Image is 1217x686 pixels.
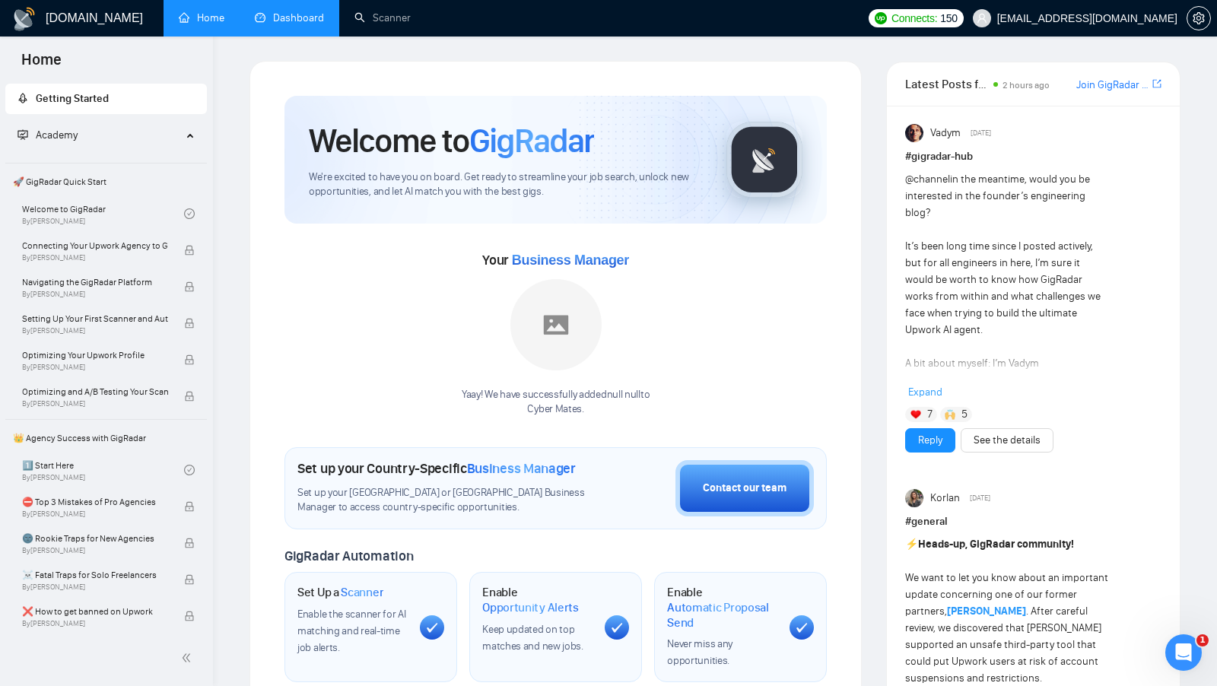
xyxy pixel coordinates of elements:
span: lock [184,574,195,585]
span: 7 [927,407,933,422]
span: export [1152,78,1161,90]
span: lock [184,611,195,621]
span: By [PERSON_NAME] [22,290,168,299]
span: Opportunity Alerts [482,600,579,615]
span: Automatic Proposal Send [667,600,777,630]
li: Getting Started [5,84,207,114]
span: user [977,13,987,24]
h1: Enable [482,585,593,615]
h1: Enable [667,585,777,630]
span: Home [9,49,74,81]
span: GigRadar Automation [284,548,413,564]
span: Business Manager [512,252,629,268]
a: Welcome to GigRadarBy[PERSON_NAME] [22,197,184,230]
span: lock [184,318,195,329]
span: 1 [1196,634,1209,646]
span: We're excited to have you on board. Get ready to streamline your job search, unlock new opportuni... [309,170,702,199]
img: placeholder.png [510,279,602,370]
iframe: Intercom live chat [1165,634,1202,671]
span: ⚡ [905,538,918,551]
span: Expand [908,386,942,399]
button: See the details [961,428,1053,453]
div: Contact our team [703,480,786,497]
h1: # general [905,513,1161,530]
span: Enable the scanner for AI matching and real-time job alerts. [297,608,406,654]
span: Academy [36,129,78,141]
span: ⛔ Top 3 Mistakes of Pro Agencies [22,494,168,510]
img: Korlan [905,489,923,507]
span: check-circle [184,465,195,475]
span: 150 [940,10,957,27]
a: dashboardDashboard [255,11,324,24]
span: Setting Up Your First Scanner and Auto-Bidder [22,311,168,326]
span: check-circle [184,208,195,219]
span: [DATE] [970,491,990,505]
a: See the details [974,432,1041,449]
span: By [PERSON_NAME] [22,326,168,335]
span: setting [1187,12,1210,24]
span: rocket [17,93,28,103]
span: Optimizing and A/B Testing Your Scanner for Better Results [22,384,168,399]
span: 2 hours ago [1003,80,1050,91]
span: Set up your [GEOGRAPHIC_DATA] or [GEOGRAPHIC_DATA] Business Manager to access country-specific op... [297,486,599,515]
a: [PERSON_NAME] [947,605,1026,618]
img: gigradar-logo.png [726,122,802,198]
img: upwork-logo.png [875,12,887,24]
span: lock [184,281,195,292]
p: Cyber Mates . [462,402,650,417]
button: Reply [905,428,955,453]
span: @channel [905,173,950,186]
span: fund-projection-screen [17,129,28,140]
span: lock [184,245,195,256]
span: lock [184,354,195,365]
span: By [PERSON_NAME] [22,399,168,408]
a: Join GigRadar Slack Community [1076,77,1149,94]
span: GigRadar [469,120,594,161]
span: Business Manager [467,460,576,477]
h1: Set up your Country-Specific [297,460,576,477]
span: By [PERSON_NAME] [22,546,168,555]
span: lock [184,501,195,512]
span: [DATE] [971,126,991,140]
img: 🙌 [945,409,955,420]
span: By [PERSON_NAME] [22,363,168,372]
img: ❤️ [910,409,921,420]
div: Yaay! We have successfully added null null to [462,388,650,417]
span: Scanner [341,585,383,600]
span: By [PERSON_NAME] [22,619,168,628]
img: logo [12,7,37,31]
h1: # gigradar-hub [905,148,1161,165]
span: ☠️ Fatal Traps for Solo Freelancers [22,567,168,583]
span: Latest Posts from the GigRadar Community [905,75,988,94]
strong: Heads-up, GigRadar community! [918,538,1074,551]
a: searchScanner [354,11,411,24]
span: ❌ How to get banned on Upwork [22,604,168,619]
span: lock [184,391,195,402]
a: setting [1187,12,1211,24]
span: 🌚 Rookie Traps for New Agencies [22,531,168,546]
span: 👑 Agency Success with GigRadar [7,423,205,453]
span: Your [482,252,629,268]
img: Vadym [905,124,923,142]
span: Academy [17,129,78,141]
span: Vadym [930,125,961,141]
h1: Welcome to [309,120,594,161]
button: Contact our team [675,460,814,516]
span: Connects: [891,10,937,27]
a: Reply [918,432,942,449]
span: Never miss any opportunities. [667,637,732,667]
span: By [PERSON_NAME] [22,253,168,262]
h1: Set Up a [297,585,383,600]
span: By [PERSON_NAME] [22,510,168,519]
a: homeHome [179,11,224,24]
span: 5 [961,407,968,422]
button: setting [1187,6,1211,30]
span: Korlan [930,490,960,507]
span: double-left [181,650,196,665]
span: 🚀 GigRadar Quick Start [7,167,205,197]
a: export [1152,77,1161,91]
span: By [PERSON_NAME] [22,583,168,592]
span: Getting Started [36,92,109,105]
span: lock [184,538,195,548]
span: Navigating the GigRadar Platform [22,275,168,290]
